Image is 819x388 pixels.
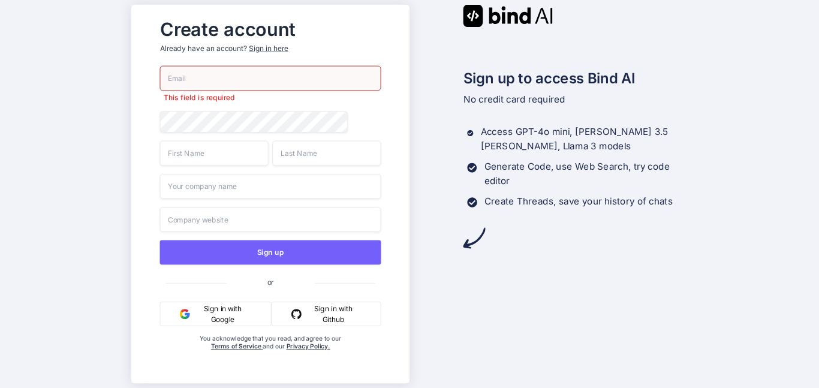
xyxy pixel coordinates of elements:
button: Sign up [159,240,381,264]
a: Privacy Policy. [286,342,330,350]
p: Generate Code, use Web Search, try code editor [484,160,688,188]
img: Bind AI logo [463,5,553,27]
button: Sign in with Github [271,302,381,326]
div: You acknowledge that you read, and agree to our and our [197,335,344,375]
img: github [291,309,301,319]
img: google [179,309,189,319]
h2: Create account [159,21,381,37]
input: Company website [159,207,381,232]
input: Last Name [272,141,381,166]
input: Email [159,66,381,91]
button: Sign in with Google [159,302,271,326]
p: Access GPT-4o mini, [PERSON_NAME] 3.5 [PERSON_NAME], Llama 3 models [480,125,688,154]
div: Sign in here [249,43,288,53]
span: or [226,270,314,295]
a: Terms of Service [210,342,263,350]
p: This field is required [159,93,381,103]
img: arrow [463,227,485,249]
input: First Name [159,141,268,166]
p: No credit card required [463,92,688,107]
p: Already have an account? [159,43,381,53]
h2: Sign up to access Bind AI [463,68,688,89]
input: Your company name [159,174,381,199]
p: Create Threads, save your history of chats [484,194,673,209]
